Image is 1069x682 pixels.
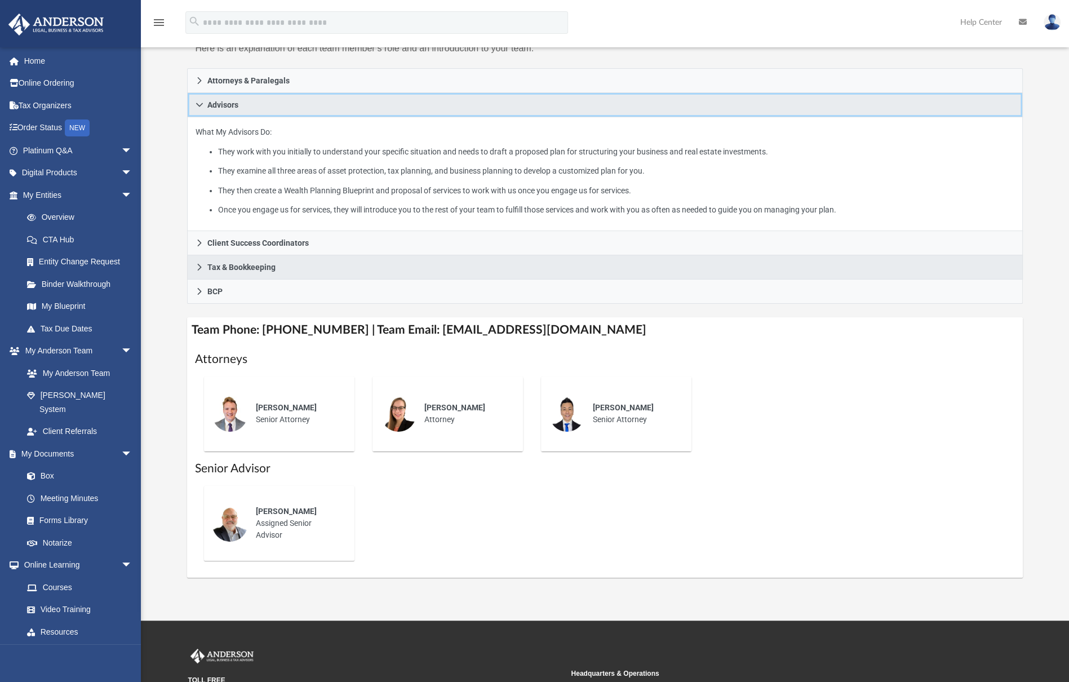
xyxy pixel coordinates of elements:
h1: Attorneys [195,351,1014,367]
a: My Documentsarrow_drop_down [8,442,144,465]
a: Tax & Bookkeeping [187,255,1022,280]
span: arrow_drop_down [121,139,144,162]
div: Advisors [187,117,1022,232]
a: Online Ordering [8,72,149,95]
div: NEW [65,119,90,136]
a: Digital Productsarrow_drop_down [8,162,149,184]
img: thumbnail [212,506,248,542]
a: My Anderson Team [16,362,138,384]
span: arrow_drop_down [121,442,144,466]
a: Courses [16,576,144,599]
a: Overview [16,206,149,229]
a: menu [152,21,166,29]
span: arrow_drop_down [121,643,144,666]
img: User Pic [1044,14,1061,30]
span: arrow_drop_down [121,184,144,207]
a: Tax Organizers [8,94,149,117]
span: Advisors [207,101,238,109]
img: thumbnail [549,396,585,432]
li: They then create a Wealth Planning Blueprint and proposal of services to work with us once you en... [218,184,1014,198]
li: They work with you initially to understand your specific situation and needs to draft a proposed ... [218,145,1014,159]
img: Anderson Advisors Platinum Portal [5,14,107,36]
a: Billingarrow_drop_down [8,643,149,666]
a: Home [8,50,149,72]
span: [PERSON_NAME] [256,507,317,516]
p: What My Advisors Do: [196,125,1014,217]
a: Binder Walkthrough [16,273,149,295]
a: Online Learningarrow_drop_down [8,554,144,577]
li: They examine all three areas of asset protection, tax planning, and business planning to develop ... [218,164,1014,178]
a: Notarize [16,532,144,554]
a: Resources [16,621,144,643]
span: Client Success Coordinators [207,239,309,247]
span: BCP [207,287,223,295]
span: arrow_drop_down [121,340,144,363]
i: menu [152,16,166,29]
span: Tax & Bookkeeping [207,263,276,271]
img: thumbnail [380,396,416,432]
a: My Blueprint [16,295,144,318]
a: Advisors [187,93,1022,117]
small: Headquarters & Operations [571,668,947,679]
p: Here is an explanation of each team member’s role and an introduction to your team. [195,41,597,56]
a: Entity Change Request [16,251,149,273]
span: arrow_drop_down [121,162,144,185]
img: thumbnail [212,396,248,432]
a: Meeting Minutes [16,487,144,510]
h1: Senior Advisor [195,460,1014,477]
a: My Anderson Teamarrow_drop_down [8,340,144,362]
span: arrow_drop_down [121,554,144,577]
a: Video Training [16,599,138,621]
i: search [188,15,201,28]
a: Platinum Q&Aarrow_drop_down [8,139,149,162]
h4: Team Phone: [PHONE_NUMBER] | Team Email: [EMAIL_ADDRESS][DOMAIN_NAME] [187,317,1022,343]
a: Attorneys & Paralegals [187,68,1022,93]
a: Client Referrals [16,420,144,443]
a: Order StatusNEW [8,117,149,140]
a: [PERSON_NAME] System [16,384,144,420]
div: Senior Attorney [585,394,684,433]
a: Box [16,465,138,488]
a: My Entitiesarrow_drop_down [8,184,149,206]
span: Attorneys & Paralegals [207,77,290,85]
div: Assigned Senior Advisor [248,498,347,549]
span: [PERSON_NAME] [424,403,485,412]
div: Senior Attorney [248,394,347,433]
span: [PERSON_NAME] [256,403,317,412]
a: Tax Due Dates [16,317,149,340]
a: CTA Hub [16,228,149,251]
li: Once you engage us for services, they will introduce you to the rest of your team to fulfill thos... [218,203,1014,217]
a: Client Success Coordinators [187,231,1022,255]
a: BCP [187,280,1022,304]
div: Attorney [416,394,515,433]
img: Anderson Advisors Platinum Portal [188,649,256,663]
a: Forms Library [16,510,138,532]
span: [PERSON_NAME] [593,403,654,412]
